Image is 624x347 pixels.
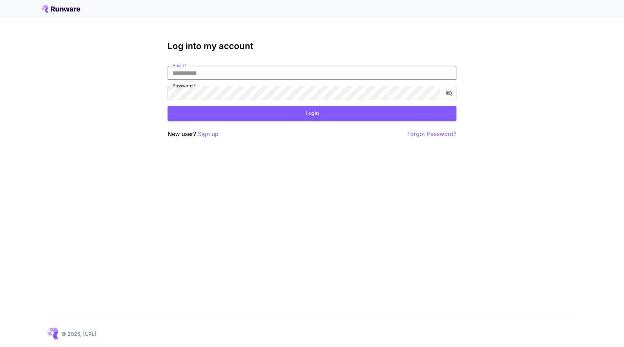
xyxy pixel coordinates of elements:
[168,106,456,121] button: Login
[168,41,456,51] h3: Log into my account
[407,129,456,139] button: Forgot Password?
[198,129,218,139] button: Sign up
[61,330,96,338] p: © 2025, [URL]
[173,62,187,69] label: Email
[173,83,196,89] label: Password
[168,129,218,139] p: New user?
[443,87,456,100] button: toggle password visibility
